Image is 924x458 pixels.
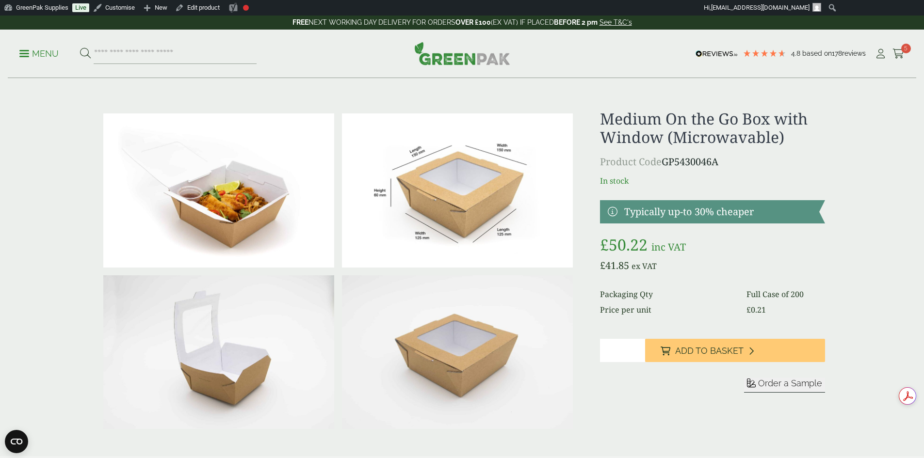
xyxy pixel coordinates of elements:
[746,304,751,315] span: £
[632,261,657,271] span: ex VAT
[342,113,573,268] img: OnTheGo_med_Window
[892,49,905,59] i: Cart
[455,18,491,26] strong: OVER £100
[600,259,629,272] bdi: 41.85
[243,5,249,11] div: Focus keyphrase not set
[600,18,632,26] a: See T&C's
[675,346,744,356] span: Add to Basket
[746,288,825,300] dd: Full Case of 200
[791,49,802,57] span: 4.8
[600,155,662,168] span: Product Code
[292,18,308,26] strong: FREE
[19,48,59,58] a: Menu
[600,304,735,316] dt: Price per unit
[600,234,648,255] bdi: 50.22
[744,378,825,393] button: Order a Sample
[696,50,738,57] img: REVIEWS.io
[72,3,89,12] a: Live
[554,18,598,26] strong: BEFORE 2 pm
[600,234,609,255] span: £
[645,339,825,362] button: Add to Basket
[600,175,825,187] p: In stock
[600,259,605,272] span: £
[600,110,825,147] h1: Medium On the Go Box with Window (Microwavable)
[832,49,842,57] span: 178
[743,49,786,58] div: 4.78 Stars
[19,48,59,60] p: Menu
[758,378,822,388] span: Order a Sample
[802,49,832,57] span: Based on
[103,275,334,429] img: 11 MED Food To Go Win Open
[842,49,866,57] span: reviews
[746,304,766,315] bdi: 0.21
[711,4,810,11] span: [EMAIL_ADDRESS][DOMAIN_NAME]
[651,240,686,253] span: inc VAT
[5,430,28,453] button: Open CMP widget
[103,113,334,268] img: 13 MED Food To Go Win Food
[875,49,887,59] i: My Account
[901,44,911,53] span: 5
[600,288,735,300] dt: Packaging Qty
[414,42,510,65] img: GreenPak Supplies
[892,47,905,61] a: 5
[342,275,573,429] img: 12 MED Food To Go Win Closed
[600,155,825,169] p: GP5430046A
